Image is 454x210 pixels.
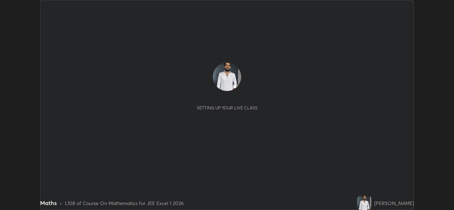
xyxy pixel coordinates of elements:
img: 5223b9174de944a8bbe79a13f0b6fb06.jpg [357,196,371,210]
div: L108 of Course On Mathematics for JEE Excel 1 2026 [65,199,184,207]
div: Setting up your live class [197,105,258,110]
div: [PERSON_NAME] [374,199,414,207]
img: 5223b9174de944a8bbe79a13f0b6fb06.jpg [213,63,241,91]
div: • [60,199,62,207]
div: Maths [40,199,57,207]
